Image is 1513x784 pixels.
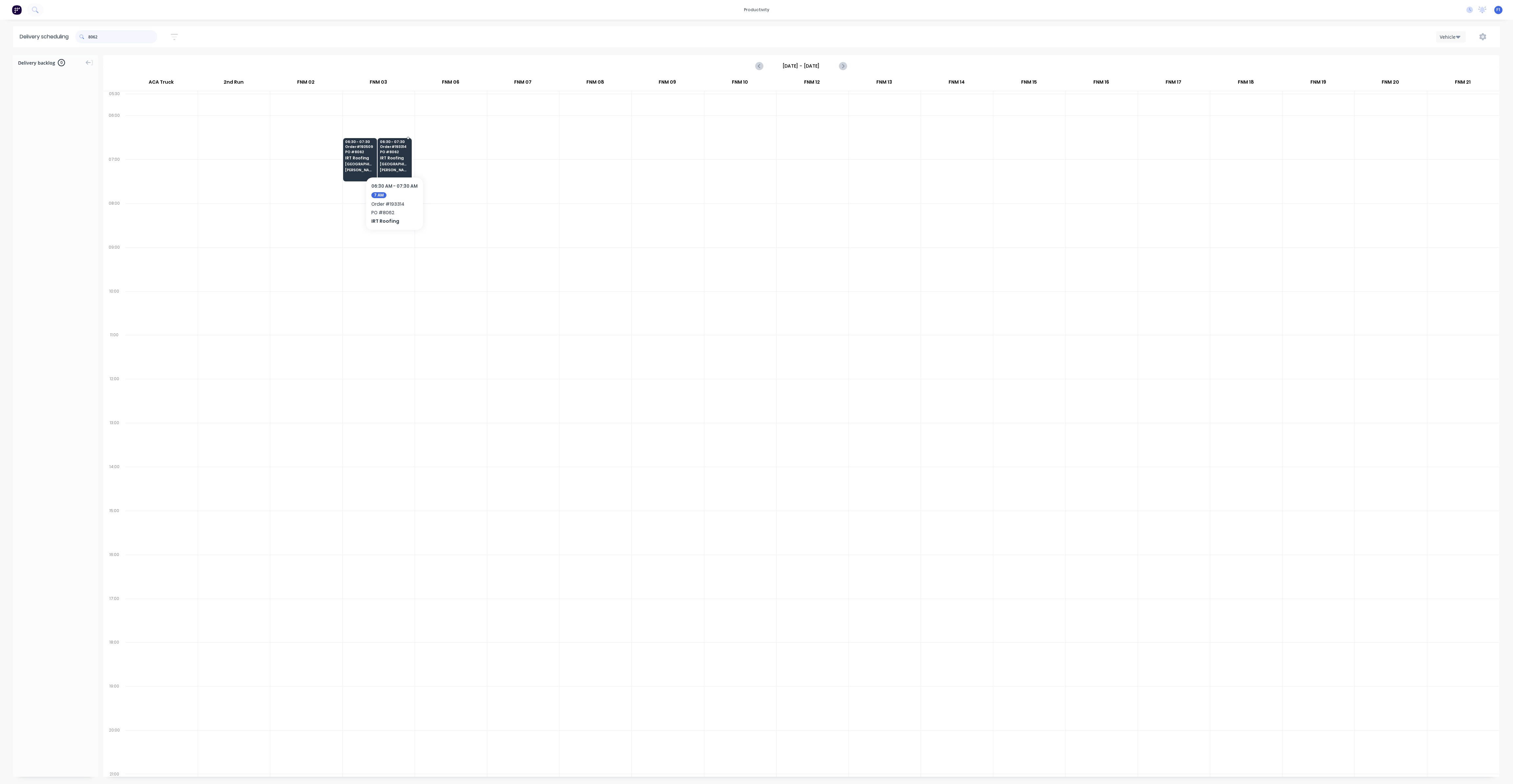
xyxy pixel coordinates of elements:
div: 05:30 [103,90,125,112]
div: 14:00 [103,463,125,507]
div: 12:00 [103,375,125,419]
div: 18:00 [103,638,125,682]
div: FNM 19 [1282,76,1354,91]
div: 17:00 [103,595,125,639]
span: PO # 8062 [345,150,375,154]
div: 16:00 [103,551,125,595]
div: 07:00 [103,155,125,199]
div: FNM 17 [1138,76,1210,91]
span: Order # 193509 [345,145,375,149]
span: Order # 193314 [380,145,409,149]
div: FNM 08 [559,76,631,91]
span: PO # 8062 [380,150,409,154]
div: 13:00 [103,419,125,463]
span: [GEOGRAPHIC_DATA] [345,162,375,166]
div: FNM 16 [1065,76,1137,91]
div: 2nd Run [198,76,270,91]
img: Factory [12,5,22,15]
div: FNM 06 [415,76,487,91]
span: 06:30 - 07:30 [380,140,409,144]
div: Vehicle [1440,33,1459,40]
div: FNM 03 [342,76,414,91]
div: 11:00 [103,331,125,375]
div: 19:00 [103,682,125,726]
div: FNM 20 [1354,76,1426,91]
span: [PERSON_NAME] [380,168,409,172]
div: FNM 13 [848,76,920,91]
div: FNM 10 [704,76,776,91]
div: FNM 02 [270,76,342,91]
span: Delivery backlog [18,59,55,66]
div: Delivery scheduling [13,26,75,47]
input: Search for orders [88,30,157,43]
div: FNM 21 [1427,76,1499,91]
span: [PERSON_NAME] [345,168,375,172]
div: FNM 15 [993,76,1065,91]
div: productivity [741,5,773,15]
div: FNM 07 [487,76,559,91]
div: FNM 18 [1210,76,1282,91]
button: Vehicle [1436,31,1466,43]
span: IRT Roofing [380,156,409,160]
div: 06:00 [103,112,125,155]
div: 08:00 [103,199,125,243]
span: F1 [1496,7,1501,13]
div: FNM 12 [776,76,848,91]
span: 06:30 - 07:30 [345,140,375,144]
div: FNM 14 [921,76,993,91]
div: 21:00 [103,770,125,778]
div: 09:00 [103,243,125,287]
div: 20:00 [103,726,125,770]
div: 10:00 [103,287,125,331]
div: 15:00 [103,507,125,551]
div: FNM 09 [631,76,703,91]
div: ACA Truck [125,76,197,91]
span: [GEOGRAPHIC_DATA] [380,162,409,166]
span: IRT Roofing [345,156,375,160]
span: 0 [58,59,65,66]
